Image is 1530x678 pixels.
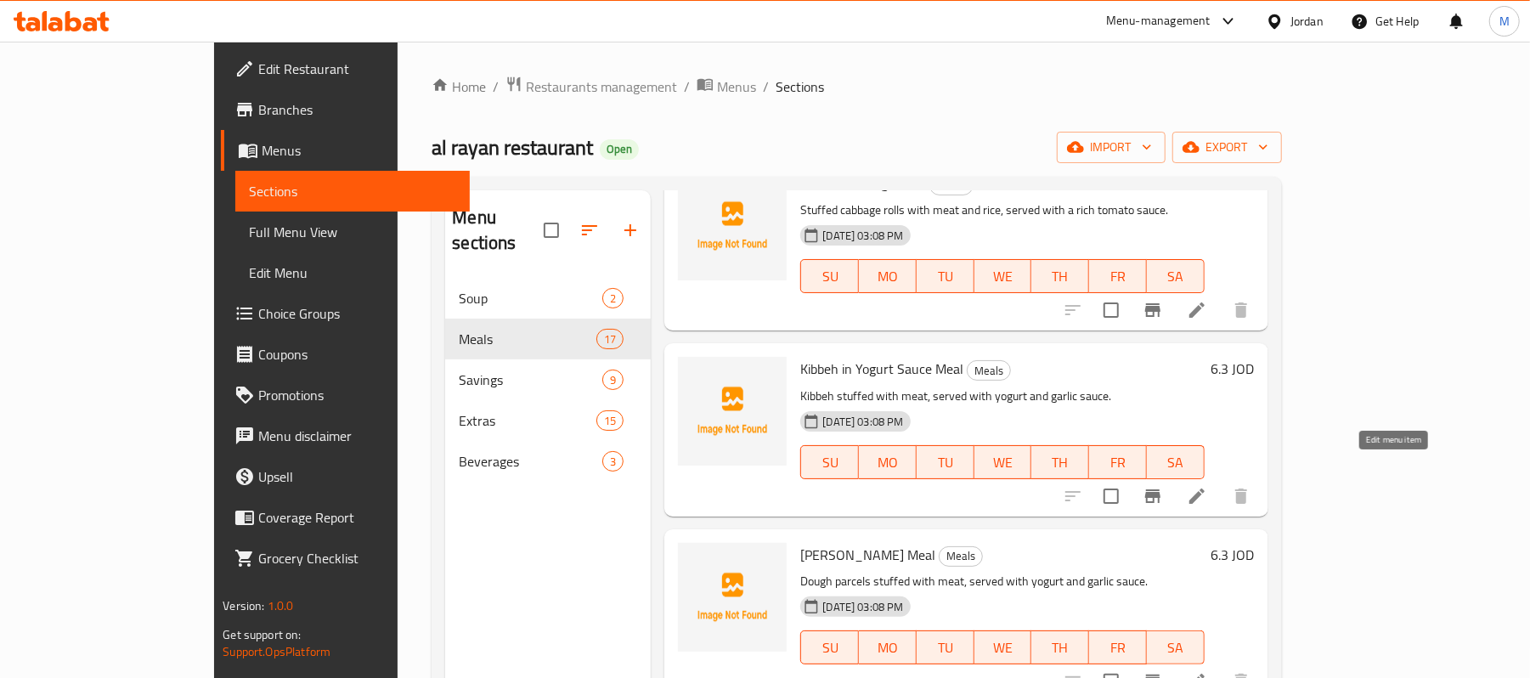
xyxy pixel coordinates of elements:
[1154,636,1198,660] span: SA
[1211,543,1255,567] h6: 6.3 JOD
[223,624,301,646] span: Get support on:
[235,171,470,212] a: Sections
[800,542,935,568] span: [PERSON_NAME] Meal
[534,212,569,248] span: Select all sections
[1147,259,1205,293] button: SA
[1187,300,1207,320] a: Edit menu item
[596,410,624,431] div: items
[1093,292,1129,328] span: Select to update
[258,385,456,405] span: Promotions
[800,445,859,479] button: SU
[459,288,602,308] div: Soup
[459,370,602,390] span: Savings
[1089,259,1147,293] button: FR
[974,259,1032,293] button: WE
[603,372,623,388] span: 9
[808,264,852,289] span: SU
[505,76,677,98] a: Restaurants management
[1031,630,1089,664] button: TH
[859,445,917,479] button: MO
[1096,450,1140,475] span: FR
[1211,172,1255,195] h6: 6.8 JOD
[800,259,859,293] button: SU
[816,599,910,615] span: [DATE] 03:08 PM
[432,76,1281,98] nav: breadcrumb
[445,271,651,489] nav: Menu sections
[1154,264,1198,289] span: SA
[1038,450,1082,475] span: TH
[866,450,910,475] span: MO
[776,76,824,97] span: Sections
[923,264,968,289] span: TU
[249,181,456,201] span: Sections
[1221,476,1262,517] button: delete
[258,466,456,487] span: Upsell
[923,450,968,475] span: TU
[235,252,470,293] a: Edit Menu
[800,630,859,664] button: SU
[597,331,623,347] span: 17
[678,357,787,466] img: Kibbeh in Yogurt Sauce Meal
[808,636,852,660] span: SU
[445,359,651,400] div: Savings9
[432,128,593,167] span: al rayan restaurant
[445,441,651,482] div: Beverages3
[1132,290,1173,331] button: Branch-specific-item
[459,451,602,472] span: Beverages
[493,76,499,97] li: /
[917,445,974,479] button: TU
[684,76,690,97] li: /
[258,99,456,120] span: Branches
[939,546,983,567] div: Meals
[1106,11,1211,31] div: Menu-management
[221,456,470,497] a: Upsell
[1290,12,1324,31] div: Jordan
[974,445,1032,479] button: WE
[1096,264,1140,289] span: FR
[1096,636,1140,660] span: FR
[262,140,456,161] span: Menus
[800,200,1204,221] p: Stuffed cabbage rolls with meat and rice, served with a rich tomato sauce.
[235,212,470,252] a: Full Menu View
[221,538,470,579] a: Grocery Checklist
[923,636,968,660] span: TU
[1038,636,1082,660] span: TH
[459,329,596,349] span: Meals
[258,426,456,446] span: Menu disclaimer
[221,334,470,375] a: Coupons
[258,507,456,528] span: Coverage Report
[808,450,852,475] span: SU
[610,210,651,251] button: Add section
[763,76,769,97] li: /
[917,630,974,664] button: TU
[221,375,470,415] a: Promotions
[221,48,470,89] a: Edit Restaurant
[249,263,456,283] span: Edit Menu
[596,329,624,349] div: items
[221,130,470,171] a: Menus
[917,259,974,293] button: TU
[1089,445,1147,479] button: FR
[940,546,982,566] span: Meals
[597,413,623,429] span: 15
[221,293,470,334] a: Choice Groups
[800,571,1204,592] p: Dough parcels stuffed with meat, served with yogurt and garlic sauce.
[816,414,910,430] span: [DATE] 03:08 PM
[981,264,1025,289] span: WE
[1154,450,1198,475] span: SA
[1031,259,1089,293] button: TH
[459,410,596,431] span: Extras
[526,76,677,97] span: Restaurants management
[221,497,470,538] a: Coverage Report
[221,415,470,456] a: Menu disclaimer
[800,386,1204,407] p: Kibbeh stuffed with meat, served with yogurt and garlic sauce.
[223,595,264,617] span: Version:
[859,259,917,293] button: MO
[1221,290,1262,331] button: delete
[602,451,624,472] div: items
[603,454,623,470] span: 3
[1070,137,1152,158] span: import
